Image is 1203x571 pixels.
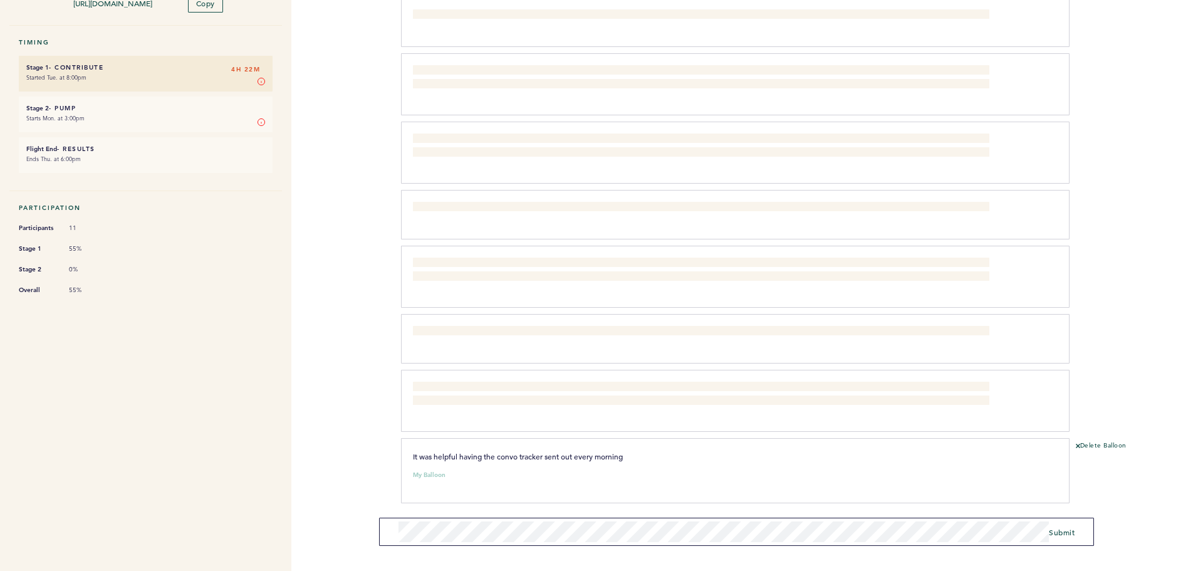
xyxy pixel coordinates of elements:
span: The smaller group meetings seemed to work better with [PERSON_NAME] overall. [413,11,690,21]
span: I feel like our interactions with other teams improved. We had more ongoing dialogue from differe... [413,203,775,213]
span: 11 [69,224,107,233]
button: Delete Balloon [1076,441,1127,451]
span: 4H 22M [231,63,260,76]
span: Submit [1049,527,1075,537]
button: Submit [1049,526,1075,538]
span: 55% [69,286,107,295]
span: It was helpful having the convo tracker sent out every morning [413,451,623,461]
span: There were times when people would be entirely out on a player or concept seemingly without evide... [413,259,975,281]
time: Started Tue. at 8:00pm [26,73,86,81]
h5: Timing [19,38,273,46]
span: Overall [19,284,56,296]
small: My Balloon [413,472,445,478]
span: Up until deadline day, we did an okay job positing relevant updates in the team channels. Sometim... [413,66,988,89]
small: Stage 2 [26,104,49,112]
span: Participants [19,222,56,234]
span: I think the communication in [GEOGRAPHIC_DATA] was a bit inconsistent and led to challenges contr... [413,327,905,337]
span: I don't think we did a great job including people that weren't in the small group meetings in our... [413,135,987,157]
h5: Participation [19,204,273,212]
span: Stage 2 [19,263,56,276]
h6: - Results [26,145,265,153]
span: Leading up to deadline day updates were provided in the channels somewhat consistently. It tapere... [413,383,981,406]
small: Stage 1 [26,63,49,71]
time: Ends Thu. at 6:00pm [26,155,81,163]
h6: - Contribute [26,63,265,71]
span: Stage 1 [19,243,56,255]
span: 0% [69,265,107,274]
small: Flight End [26,145,57,153]
h6: - Pump [26,104,265,112]
span: 55% [69,244,107,253]
time: Starts Mon. at 3:00pm [26,114,85,122]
